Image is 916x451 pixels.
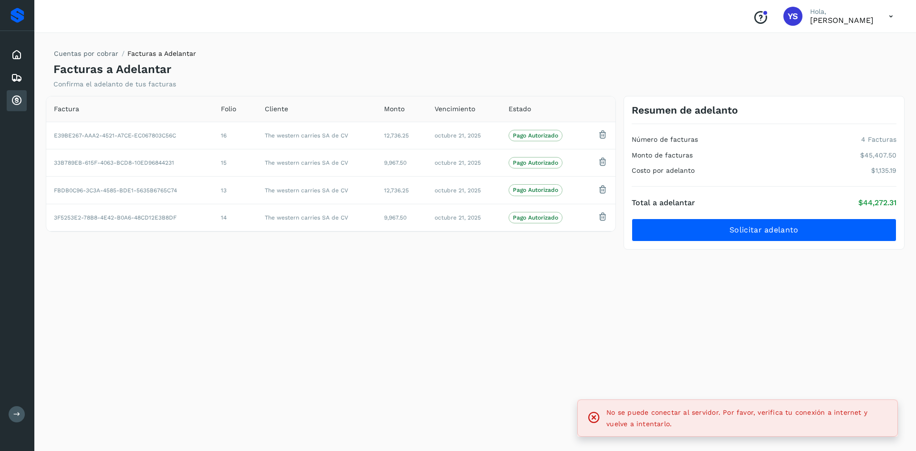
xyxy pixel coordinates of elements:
[46,122,213,149] td: E39BE267-AAA2-4521-A7CE-EC067803C56C
[213,149,257,177] td: 15
[861,136,896,144] p: 4 Facturas
[46,177,213,204] td: FBDB0C96-3C3A-4585-BDE1-5635B6765C74
[513,132,558,139] p: Pago Autorizado
[632,219,896,241] button: Solicitar adelanto
[53,80,176,88] p: Confirma el adelanto de tus facturas
[7,90,27,111] div: Cuentas por cobrar
[257,204,376,231] td: The western carries SA de CV
[632,136,698,144] h4: Número de facturas
[384,132,409,139] span: 12,736.25
[53,49,196,63] nav: breadcrumb
[384,187,409,194] span: 12,736.25
[435,159,481,166] span: octubre 21, 2025
[257,122,376,149] td: The western carries SA de CV
[54,104,79,114] span: Factura
[384,159,406,166] span: 9,967.50
[513,159,558,166] p: Pago Autorizado
[7,44,27,65] div: Inicio
[860,151,896,159] p: $45,407.50
[213,177,257,204] td: 13
[632,198,695,207] h4: Total a adelantar
[221,104,236,114] span: Folio
[509,104,531,114] span: Estado
[871,167,896,175] p: $1,135.19
[435,214,481,221] span: octubre 21, 2025
[435,187,481,194] span: octubre 21, 2025
[265,104,288,114] span: Cliente
[257,177,376,204] td: The western carries SA de CV
[810,16,874,25] p: YURICXI SARAHI CANIZALES AMPARO
[632,104,738,116] h3: Resumen de adelanto
[213,204,257,231] td: 14
[810,8,874,16] p: Hola,
[858,198,896,207] p: $44,272.31
[632,167,695,175] h4: Costo por adelanto
[729,225,798,235] span: Solicitar adelanto
[384,104,405,114] span: Monto
[213,122,257,149] td: 16
[46,149,213,177] td: 33B789EB-615F-4063-BCD8-10ED96844231
[7,67,27,88] div: Embarques
[54,50,118,57] a: Cuentas por cobrar
[127,50,196,57] span: Facturas a Adelantar
[53,63,171,76] h4: Facturas a Adelantar
[384,214,406,221] span: 9,967.50
[606,409,867,428] span: No se puede conectar al servidor. Por favor, verifica tu conexión a internet y vuelve a intentarlo.
[257,149,376,177] td: The western carries SA de CV
[513,214,558,221] p: Pago Autorizado
[435,132,481,139] span: octubre 21, 2025
[632,151,693,159] h4: Monto de facturas
[435,104,475,114] span: Vencimiento
[513,187,558,193] p: Pago Autorizado
[46,204,213,231] td: 3F5253E2-78B8-4E42-B0A6-48CD12E3B8DF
